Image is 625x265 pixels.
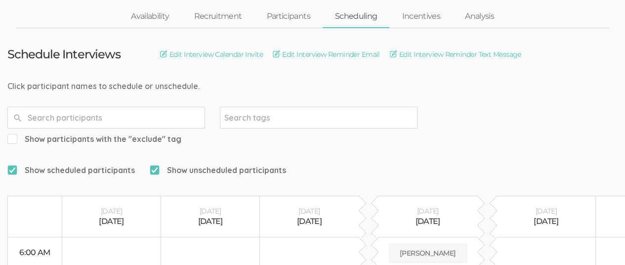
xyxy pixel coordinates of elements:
[507,206,586,216] div: [DATE]
[171,216,250,227] div: [DATE]
[7,107,205,129] input: Search participants
[270,216,349,227] div: [DATE]
[7,48,121,61] h3: Schedule Interviews
[224,111,286,124] input: Search tags
[181,6,254,27] a: Recruitment
[7,133,181,145] span: Show participants with the "exclude" tag
[72,216,151,227] div: [DATE]
[171,206,250,216] div: [DATE]
[388,243,467,263] button: [PERSON_NAME]
[507,216,586,227] div: [DATE]
[150,165,286,176] span: Show unscheduled participants
[270,206,349,216] div: [DATE]
[390,49,521,60] a: Edit Interview Reminder Text Message
[254,6,322,27] a: Participants
[18,247,52,259] div: 6:00 AM
[453,6,506,27] a: Analysis
[72,206,151,216] div: [DATE]
[388,206,467,216] div: [DATE]
[119,6,181,27] a: Availability
[7,165,135,176] span: Show scheduled participants
[388,216,467,227] div: [DATE]
[273,49,380,60] a: Edit Interview Reminder Email
[389,6,453,27] a: Incentives
[323,6,390,27] a: Scheduling
[576,218,625,265] iframe: Chat Widget
[160,49,263,60] a: Edit Interview Calendar Invite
